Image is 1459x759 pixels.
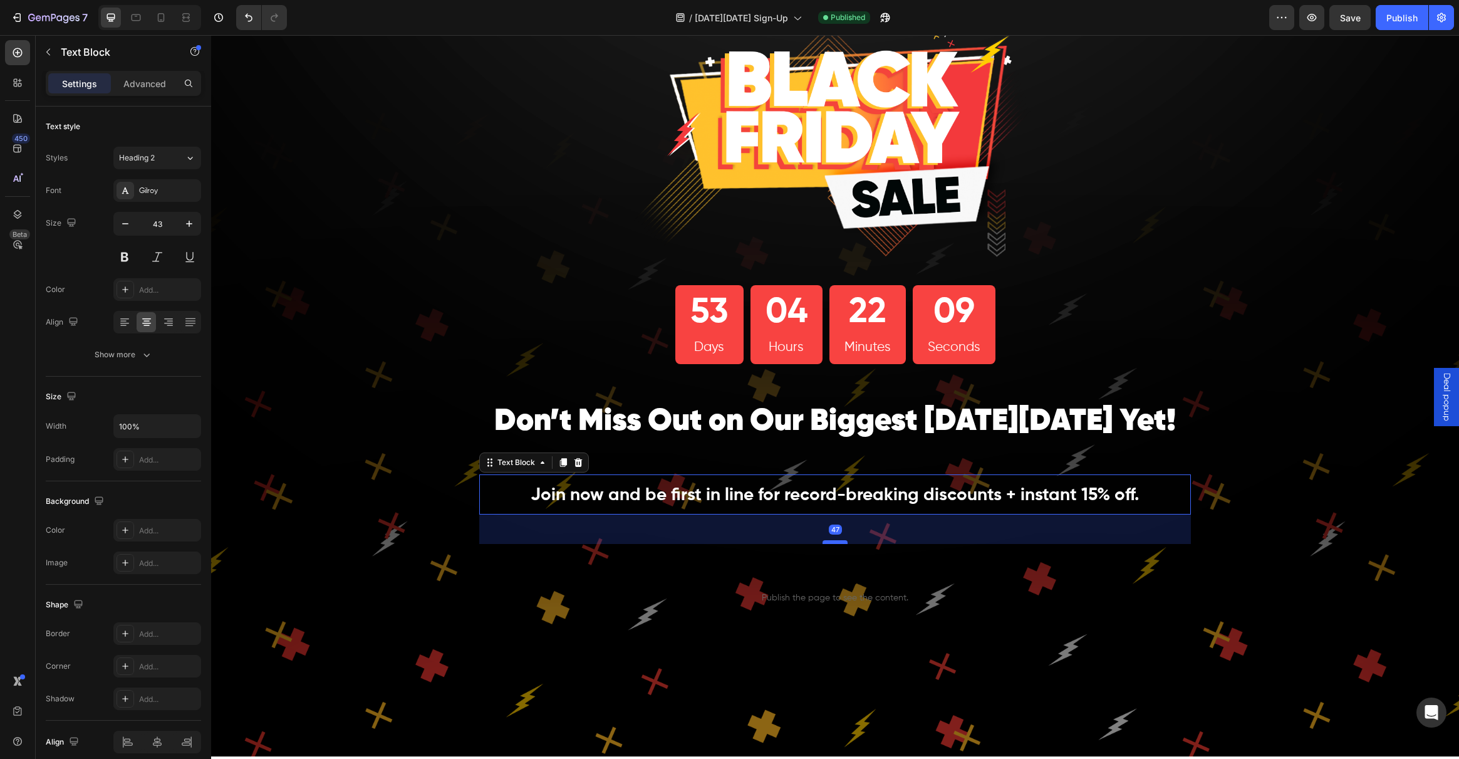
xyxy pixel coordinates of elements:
[82,10,88,25] p: 7
[95,348,153,361] div: Show more
[139,694,198,705] div: Add...
[12,133,30,144] div: 450
[283,371,965,402] span: Don’t Miss Out on Our Biggest [DATE][DATE] Yet!
[268,539,980,554] span: Custom code
[46,284,65,295] div: Color
[695,11,788,24] span: [DATE][DATE] Sign-Up
[46,597,86,614] div: Shape
[689,11,692,24] span: /
[46,343,201,366] button: Show more
[268,439,980,479] div: Rich Text Editor. Editing area: main
[1376,5,1428,30] button: Publish
[319,451,928,469] strong: Join now and be first in line for record-breaking discounts + instant 15% off.
[268,349,980,419] h2: Rich Text Editor. Editing area: main
[9,229,30,239] div: Beta
[618,489,631,500] div: 47
[46,661,71,672] div: Corner
[479,301,517,325] p: Days
[46,152,68,164] div: Styles
[46,314,81,331] div: Align
[139,661,198,673] div: Add...
[61,44,167,60] p: Text Block
[46,215,79,232] div: Size
[119,152,155,164] span: Heading 2
[46,628,70,639] div: Border
[113,147,201,169] button: Heading 2
[717,255,769,301] div: 09
[284,422,326,433] div: Text Block
[554,255,596,301] div: 04
[5,5,93,30] button: 7
[46,693,75,704] div: Shadow
[46,493,106,510] div: Background
[46,734,81,751] div: Align
[479,255,517,301] div: 53
[1329,5,1371,30] button: Save
[114,415,200,437] input: Auto
[268,557,980,569] span: Publish the page to see the content.
[46,557,68,568] div: Image
[1340,13,1361,23] span: Save
[139,454,198,466] div: Add...
[633,301,680,325] p: Minutes
[269,350,979,418] p: ⁠⁠⁠⁠⁠⁠⁠
[139,285,198,296] div: Add...
[1229,338,1242,386] span: Deal popup
[139,558,198,569] div: Add...
[62,77,97,90] p: Settings
[123,77,166,90] p: Advanced
[236,5,287,30] div: Undo/Redo
[139,629,198,640] div: Add...
[717,301,769,325] p: Seconds
[1416,698,1446,728] div: Open Intercom Messenger
[46,185,61,196] div: Font
[46,525,65,536] div: Color
[46,121,80,132] div: Text style
[211,35,1459,759] iframe: Design area
[1386,11,1418,24] div: Publish
[554,301,596,325] p: Hours
[139,525,198,537] div: Add...
[831,12,865,23] span: Published
[139,186,198,197] div: Gilroy
[633,255,680,301] div: 22
[46,421,66,432] div: Width
[46,454,75,465] div: Padding
[46,389,79,406] div: Size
